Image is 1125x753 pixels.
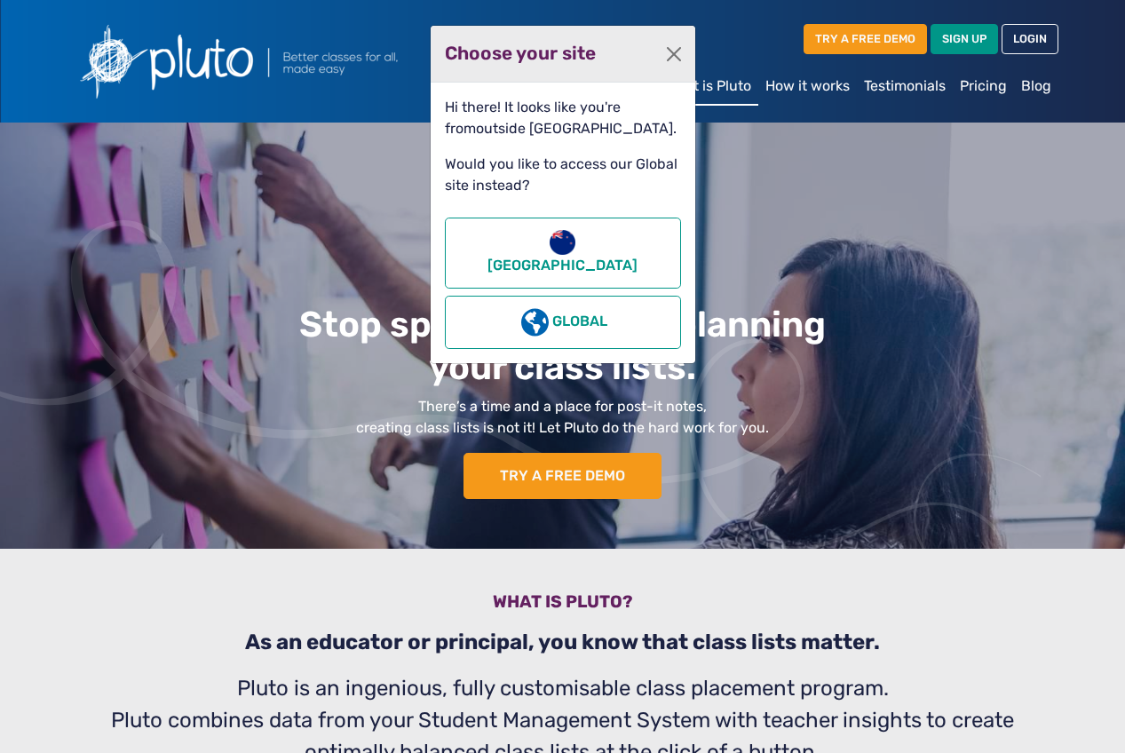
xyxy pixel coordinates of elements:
img: new-zealand-flag-round-icon-32.png [550,230,574,255]
button: [GEOGRAPHIC_DATA] [445,218,681,289]
h2: Choose your site [445,40,596,67]
p: Hi there! It looks like you're from . [445,97,681,139]
p: Would you like to access our Global site instead? [445,154,681,196]
button: Global [445,296,681,349]
img: globe-americas-solid.svg [521,308,549,337]
button: Close [660,40,688,68]
span: outside [GEOGRAPHIC_DATA] [476,120,673,137]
